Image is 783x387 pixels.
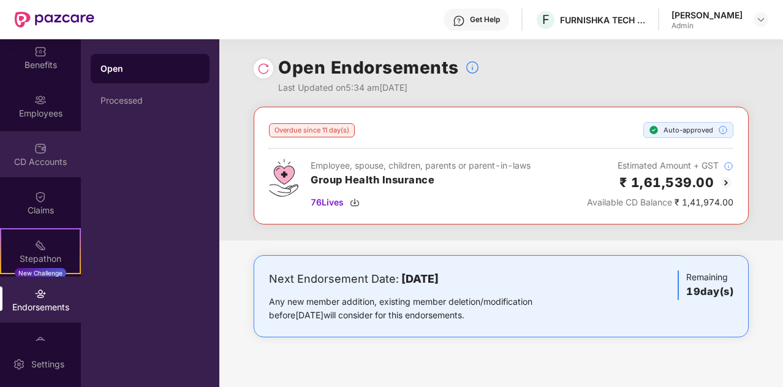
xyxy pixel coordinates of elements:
div: Get Help [470,15,500,25]
span: Available CD Balance [587,197,672,207]
div: [PERSON_NAME] [671,9,743,21]
img: svg+xml;base64,PHN2ZyBpZD0iQ0RfQWNjb3VudHMiIGRhdGEtbmFtZT0iQ0QgQWNjb3VudHMiIHhtbG5zPSJodHRwOi8vd3... [34,142,47,155]
img: svg+xml;base64,PHN2ZyBpZD0iU2V0dGluZy0yMHgyMCIgeG1sbnM9Imh0dHA6Ly93d3cudzMub3JnLzIwMDAvc3ZnIiB3aW... [13,358,25,370]
div: Auto-approved [643,122,733,138]
img: svg+xml;base64,PHN2ZyBpZD0iRW1wbG95ZWVzIiB4bWxucz0iaHR0cDovL3d3dy53My5vcmcvMjAwMC9zdmciIHdpZHRoPS... [34,94,47,106]
div: Remaining [678,270,733,300]
img: svg+xml;base64,PHN2ZyBpZD0iRHJvcGRvd24tMzJ4MzIiIHhtbG5zPSJodHRwOi8vd3d3LnczLm9yZy8yMDAwL3N2ZyIgd2... [756,15,766,25]
div: Any new member addition, existing member deletion/modification before [DATE] will consider for th... [269,295,571,322]
div: Next Endorsement Date: [269,270,571,288]
div: Settings [28,358,68,370]
img: svg+xml;base64,PHN2ZyBpZD0iRG93bmxvYWQtMzJ4MzIiIHhtbG5zPSJodHRwOi8vd3d3LnczLm9yZy8yMDAwL3N2ZyIgd2... [350,197,360,207]
div: Estimated Amount + GST [587,159,733,172]
img: svg+xml;base64,PHN2ZyBpZD0iUmVsb2FkLTMyeDMyIiB4bWxucz0iaHR0cDovL3d3dy53My5vcmcvMjAwMC9zdmciIHdpZH... [257,63,270,75]
img: svg+xml;base64,PHN2ZyBpZD0iQmVuZWZpdHMiIHhtbG5zPSJodHRwOi8vd3d3LnczLm9yZy8yMDAwL3N2ZyIgd2lkdGg9Ij... [34,45,47,58]
img: svg+xml;base64,PHN2ZyBpZD0iU3RlcC1Eb25lLTE2eDE2IiB4bWxucz0iaHR0cDovL3d3dy53My5vcmcvMjAwMC9zdmciIH... [649,125,659,135]
img: svg+xml;base64,PHN2ZyBpZD0iRW5kb3JzZW1lbnRzIiB4bWxucz0iaHR0cDovL3d3dy53My5vcmcvMjAwMC9zdmciIHdpZH... [34,288,47,300]
img: svg+xml;base64,PHN2ZyB4bWxucz0iaHR0cDovL3d3dy53My5vcmcvMjAwMC9zdmciIHdpZHRoPSIyMSIgaGVpZ2h0PSIyMC... [34,239,47,251]
div: New Challenge [15,268,66,278]
h1: Open Endorsements [278,54,459,81]
div: Open [100,63,200,75]
div: Stepathon [1,253,80,265]
h2: ₹ 1,61,539.00 [619,172,714,193]
img: svg+xml;base64,PHN2ZyBpZD0iTXlfT3JkZXJzIiBkYXRhLW5hbWU9Ik15IE9yZGVycyIgeG1sbnM9Imh0dHA6Ly93d3cudz... [34,336,47,348]
b: [DATE] [401,272,439,285]
img: svg+xml;base64,PHN2ZyBpZD0iSGVscC0zMngzMiIgeG1sbnM9Imh0dHA6Ly93d3cudzMub3JnLzIwMDAvc3ZnIiB3aWR0aD... [453,15,465,27]
img: svg+xml;base64,PHN2ZyBpZD0iSW5mb18tXzMyeDMyIiBkYXRhLW5hbWU9IkluZm8gLSAzMngzMiIgeG1sbnM9Imh0dHA6Ly... [718,125,728,135]
div: Overdue since 11 day(s) [269,123,355,137]
img: svg+xml;base64,PHN2ZyBpZD0iSW5mb18tXzMyeDMyIiBkYXRhLW5hbWU9IkluZm8gLSAzMngzMiIgeG1sbnM9Imh0dHA6Ly... [465,60,480,75]
img: svg+xml;base64,PHN2ZyBpZD0iQmFjay0yMHgyMCIgeG1sbnM9Imh0dHA6Ly93d3cudzMub3JnLzIwMDAvc3ZnIiB3aWR0aD... [719,175,733,190]
h3: Group Health Insurance [311,172,531,188]
div: Processed [100,96,200,105]
img: svg+xml;base64,PHN2ZyBpZD0iQ2xhaW0iIHhtbG5zPSJodHRwOi8vd3d3LnczLm9yZy8yMDAwL3N2ZyIgd2lkdGg9IjIwIi... [34,191,47,203]
div: FURNISHKA TECH PRIVATE LIMITED [560,14,646,26]
img: svg+xml;base64,PHN2ZyBpZD0iSW5mb18tXzMyeDMyIiBkYXRhLW5hbWU9IkluZm8gLSAzMngzMiIgeG1sbnM9Imh0dHA6Ly... [724,161,733,171]
div: Employee, spouse, children, parents or parent-in-laws [311,159,531,172]
span: F [542,12,550,27]
div: Admin [671,21,743,31]
img: svg+xml;base64,PHN2ZyB4bWxucz0iaHR0cDovL3d3dy53My5vcmcvMjAwMC9zdmciIHdpZHRoPSI0Ny43MTQiIGhlaWdodD... [269,159,298,197]
img: New Pazcare Logo [15,12,94,28]
div: Last Updated on 5:34 am[DATE] [278,81,480,94]
div: ₹ 1,41,974.00 [587,196,733,209]
span: 76 Lives [311,196,344,209]
h3: 19 day(s) [686,284,733,300]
